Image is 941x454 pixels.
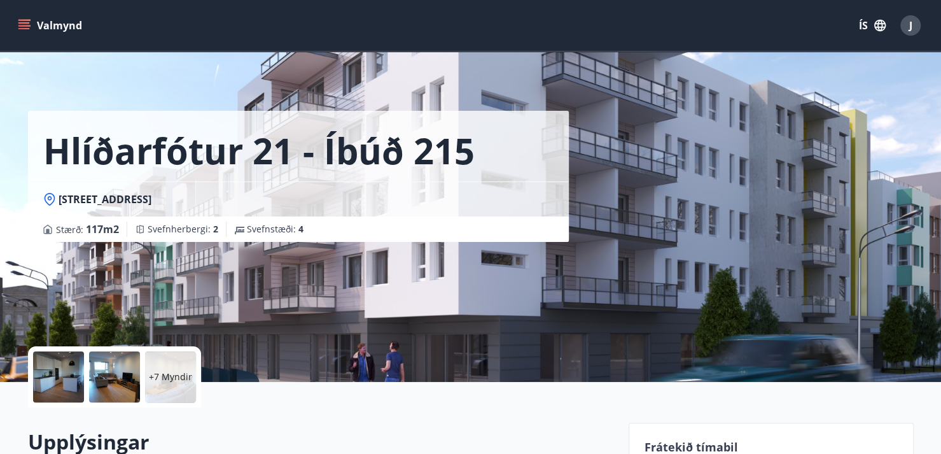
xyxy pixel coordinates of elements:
[148,223,218,236] span: Svefnherbergi :
[15,14,87,37] button: menu
[43,126,475,174] h1: Hlíðarfótur 21 - íbúð 215
[895,10,926,41] button: J
[86,222,119,236] span: 117 m2
[909,18,912,32] span: J
[56,222,119,237] span: Stærð :
[247,223,303,236] span: Svefnstæði :
[59,192,151,206] span: [STREET_ADDRESS]
[852,14,893,37] button: ÍS
[213,223,218,235] span: 2
[149,371,192,383] p: +7 Myndir
[298,223,303,235] span: 4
